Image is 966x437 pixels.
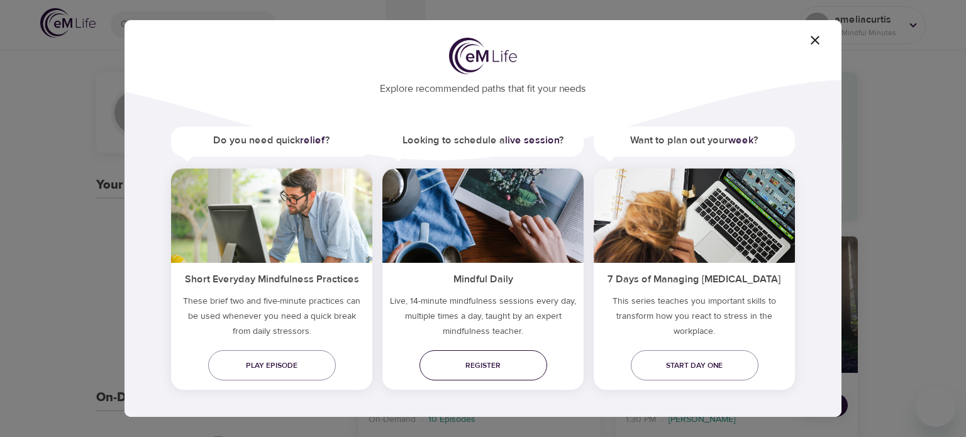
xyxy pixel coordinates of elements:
h5: 7 Days of Managing [MEDICAL_DATA] [594,263,795,294]
p: This series teaches you important skills to transform how you react to stress in the workplace. [594,294,795,344]
a: Register [419,350,547,380]
img: ims [171,169,372,263]
a: Play episode [208,350,336,380]
h5: These brief two and five-minute practices can be used whenever you need a quick break from daily ... [171,294,372,344]
img: ims [382,169,584,263]
a: Start day one [631,350,758,380]
img: logo [449,38,517,74]
span: Play episode [218,359,326,372]
h5: Looking to schedule a ? [382,126,584,155]
h5: Do you need quick ? [171,126,372,155]
p: Live, 14-minute mindfulness sessions every day, multiple times a day, taught by an expert mindful... [382,294,584,344]
h5: Short Everyday Mindfulness Practices [171,263,372,294]
a: relief [300,134,325,147]
h5: Mindful Daily [382,263,584,294]
p: Explore recommended paths that fit your needs [145,74,821,96]
span: Register [430,359,537,372]
span: Start day one [641,359,748,372]
img: ims [594,169,795,263]
a: live session [505,134,559,147]
h5: Want to plan out your ? [594,126,795,155]
a: week [728,134,753,147]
